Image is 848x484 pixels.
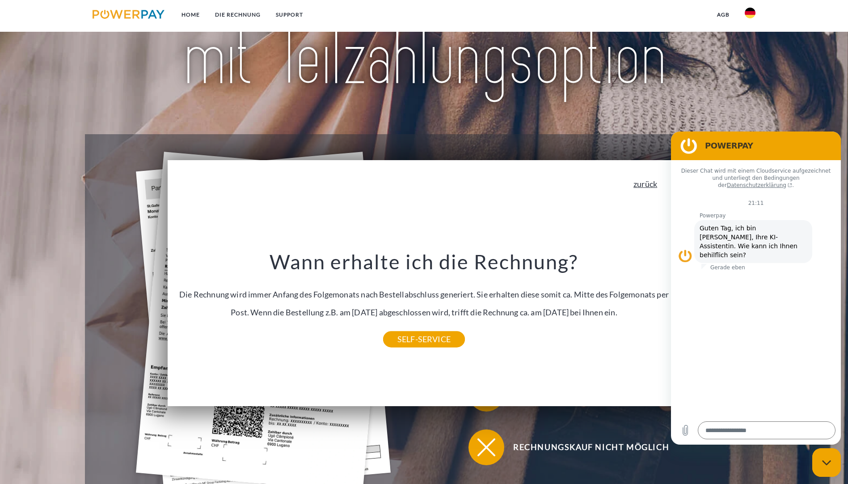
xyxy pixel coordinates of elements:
[268,7,311,23] a: SUPPORT
[475,436,498,459] img: qb_close.svg
[633,180,657,188] a: zurück
[812,448,841,477] iframe: Schaltfläche zum Öffnen des Messaging-Fensters; Konversation läuft
[176,249,672,339] div: Die Rechnung wird immer Anfang des Folgemonats nach Bestellabschluss generiert. Sie erhalten dies...
[745,8,755,18] img: de
[93,10,165,19] img: logo-powerpay.svg
[468,429,701,465] button: Rechnungskauf nicht möglich
[207,7,268,23] a: DIE RECHNUNG
[383,331,465,347] a: SELF-SERVICE
[174,7,207,23] a: Home
[176,249,672,274] h3: Wann erhalte ich die Rechnung?
[709,7,737,23] a: agb
[481,429,700,465] span: Rechnungskauf nicht möglich
[671,132,841,445] iframe: Messaging-Fenster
